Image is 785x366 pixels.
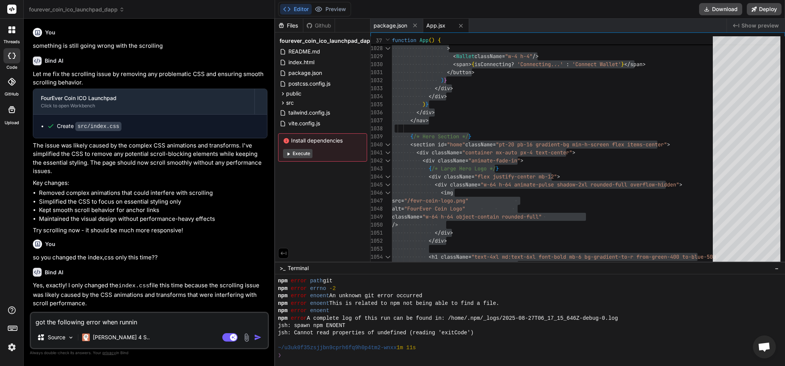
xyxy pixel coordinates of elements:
div: Create [57,122,121,130]
p: Always double-check its answers. Your in Bind [30,349,269,356]
p: Let me fix the scrolling issue by removing any problematic CSS and ensuring smooth scrolling beha... [33,70,267,87]
span: jsh: Cannot read properties of undefined (reading 'exitCode') [278,329,474,337]
span: > [520,157,523,164]
span: 'Connect Wallet' [572,61,621,68]
span: span [630,61,643,68]
span: An unknown git error occurred [329,292,422,300]
span: >_ [280,264,285,272]
div: Click to collapse the range. [383,173,393,181]
span: README.md [288,47,321,56]
span: verflow-hidden" [633,181,679,188]
span: { [410,133,413,140]
span: > [444,93,447,100]
li: Removed complex animations that could interfere with scrolling [39,189,267,198]
span: } [426,101,429,108]
div: 1051 [371,229,382,237]
span: > [520,261,523,268]
span: : [566,61,569,68]
div: Files [275,22,303,29]
span: { [429,165,432,172]
div: 1034 [371,92,382,100]
span: = [477,181,481,188]
div: Click to collapse the range. [383,189,393,197]
button: Deploy [747,3,782,15]
span: div [441,85,450,92]
code: src/index.css [75,122,121,131]
span: package.json [374,22,407,29]
div: 1047 [371,197,382,205]
span: className [392,213,419,220]
span: button [453,69,471,76]
h6: You [45,29,55,36]
span: fourever_coin_ico_launchpad_dapp [29,6,125,13]
span: error [291,300,307,307]
div: 1030 [371,60,382,68]
span: = [444,141,447,148]
span: src [286,99,294,107]
span: − [775,264,779,272]
span: span [456,61,468,68]
span: h1 className [432,253,468,260]
span: bg-clip-text text-transparent" [429,261,520,268]
span: = [493,141,496,148]
span: Terminal [288,264,309,272]
div: 1050 [371,221,382,229]
span: "flex justify-center mb-12" [474,173,557,180]
span: < [429,173,432,180]
span: ) [441,77,444,84]
span: public [286,90,301,97]
img: Claude 4 Sonnet [82,334,90,341]
span: errno [310,285,326,292]
span: </ [416,109,422,116]
span: "w-4 h-4" [505,53,533,60]
span: /* Hero Section */ [413,133,468,140]
span: enoent [310,300,329,307]
h6: Bind AI [45,269,63,276]
span: > [450,229,453,236]
li: Simplified the CSS to focus on essential styling only [39,198,267,206]
span: ~/u3uk0f35zsjjbn9cprh6fq9h0p4tm2-wnxx [278,344,397,351]
span: enoent [310,307,329,314]
li: Maintained the visual design without performance-heavy effects [39,215,267,223]
span: div [441,229,450,236]
span: "container mx-auto px-4 text-center" [462,149,572,156]
a: Open chat [753,335,776,358]
span: < [416,149,419,156]
textarea: got the following error when runnin [31,313,268,327]
span: div className [419,149,459,156]
img: settings [5,341,18,354]
span: div className [426,157,465,164]
span: > [471,69,474,76]
div: 1029 [371,52,382,60]
span: privacy [102,350,116,355]
span: error [291,285,307,292]
span: div [435,93,444,100]
span: 37 [371,37,382,45]
img: attachment [242,333,251,342]
div: Github [303,22,335,29]
span: Install dependencies [283,137,362,144]
p: something is still going wrong with the scrolling [33,42,267,50]
span: </ [624,61,630,68]
span: 1m 11s [397,344,416,351]
p: Yes, exactly! I only changed the file this time because the scrolling issue was likely caused by ... [33,281,267,308]
span: /* Large Hero Logo */ [432,165,496,172]
span: "w-64 h-64 animate-pulse shadow-2xl rounded-full o [481,181,633,188]
span: vite.config.js [288,119,321,128]
div: 1036 [371,109,382,117]
span: > [444,237,447,244]
p: Key changes: [33,179,267,188]
h6: Bind AI [45,57,63,65]
div: Click to collapse the range. [383,253,393,261]
span: > [426,117,429,124]
span: index.html [288,58,315,67]
span: } [444,77,447,84]
div: 1028 [371,44,382,52]
div: 1053 [371,245,382,253]
span: App.jsx [426,22,445,29]
p: so you changed the index,css only this time?? [33,253,267,262]
span: > [679,181,682,188]
span: enter" [649,141,667,148]
span: div className [438,181,477,188]
li: Kept smooth scroll behavior for anchor links [39,206,267,215]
